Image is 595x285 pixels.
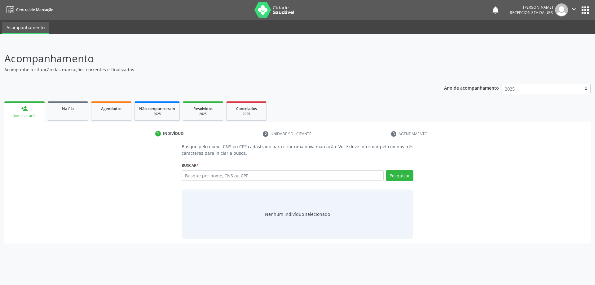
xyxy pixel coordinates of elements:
button: notifications [491,6,500,14]
div: 2025 [139,112,175,116]
div: Nenhum indivíduo selecionado [265,211,330,217]
button: Pesquisar [386,170,413,181]
span: Não compareceram [139,106,175,111]
i:  [571,6,577,12]
span: Central de Marcação [16,7,53,12]
label: Buscar [182,161,199,170]
input: Busque por nome, CNS ou CPF [182,170,384,181]
span: Agendados [101,106,121,111]
span: Cancelados [236,106,257,111]
p: Ano de acompanhamento [444,84,499,91]
a: Acompanhamento [2,22,49,34]
button: apps [580,5,591,16]
div: 2025 [231,112,262,116]
p: Busque pelo nome, CNS ou CPF cadastrado para criar uma nova marcação. Você deve informar pelo men... [182,143,414,156]
div: person_add [21,105,28,112]
div: [PERSON_NAME] [510,5,553,10]
p: Acompanhe a situação das marcações correntes e finalizadas [4,66,415,73]
span: Recepcionista da UBS [510,10,553,15]
p: Acompanhamento [4,51,415,66]
div: Indivíduo [163,131,184,136]
a: Central de Marcação [4,5,53,15]
span: Resolvidos [193,106,213,111]
button:  [568,3,580,16]
span: Na fila [62,106,74,111]
img: img [555,3,568,16]
div: Nova marcação [9,114,40,118]
div: 2025 [187,112,218,116]
div: 1 [155,131,161,136]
